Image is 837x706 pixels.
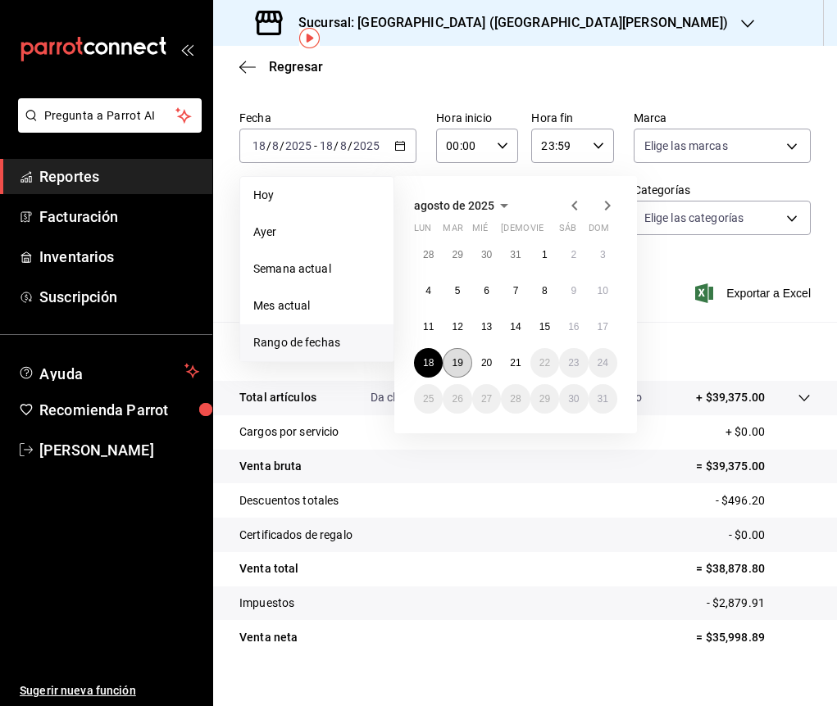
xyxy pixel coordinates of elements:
button: agosto de 2025 [414,196,514,215]
input: -- [319,139,334,152]
abbr: 5 de agosto de 2025 [455,285,461,296]
span: Facturación [39,206,199,228]
p: = $39,375.00 [696,458,811,475]
button: 9 de agosto de 2025 [559,276,588,305]
p: Total artículos [239,389,316,406]
input: ---- [284,139,312,152]
span: Suscripción [39,286,199,308]
label: Hora fin [531,112,613,124]
abbr: 9 de agosto de 2025 [571,285,576,296]
p: + $0.00 [726,423,811,441]
p: - $496.20 [716,492,811,509]
button: 15 de agosto de 2025 [530,312,559,342]
p: - $2,879.91 [707,595,811,612]
button: 22 de agosto de 2025 [530,348,559,378]
abbr: miércoles [472,223,488,240]
button: 2 de agosto de 2025 [559,240,588,269]
abbr: 18 de agosto de 2025 [423,357,434,369]
span: Mes actual [253,297,380,315]
abbr: 26 de agosto de 2025 [452,393,462,405]
p: Cargos por servicio [239,423,339,441]
span: / [266,139,271,152]
abbr: 31 de julio de 2025 [510,249,521,260]
abbr: martes [443,223,462,240]
span: Hoy [253,187,380,204]
button: 24 de agosto de 2025 [589,348,617,378]
abbr: 25 de agosto de 2025 [423,393,434,405]
abbr: jueves [501,223,598,240]
button: 7 de agosto de 2025 [501,276,530,305]
span: Rango de fechas [253,334,380,351]
button: 30 de agosto de 2025 [559,384,588,414]
img: Tooltip marker [299,28,320,48]
button: 3 de agosto de 2025 [589,240,617,269]
abbr: 3 de agosto de 2025 [600,249,606,260]
abbr: 28 de agosto de 2025 [510,393,521,405]
span: Elige las categorías [644,210,744,226]
span: Elige las marcas [644,138,728,154]
button: 4 de agosto de 2025 [414,276,443,305]
abbr: viernes [530,223,544,240]
span: agosto de 2025 [414,199,494,212]
span: - [314,139,317,152]
button: 31 de agosto de 2025 [589,384,617,414]
abbr: 14 de agosto de 2025 [510,321,521,333]
abbr: 2 de agosto de 2025 [571,249,576,260]
abbr: 30 de agosto de 2025 [568,393,579,405]
button: 20 de agosto de 2025 [472,348,501,378]
button: 30 de julio de 2025 [472,240,501,269]
abbr: 31 de agosto de 2025 [598,393,608,405]
span: Sugerir nueva función [20,682,199,699]
abbr: 13 de agosto de 2025 [481,321,492,333]
abbr: 23 de agosto de 2025 [568,357,579,369]
abbr: 12 de agosto de 2025 [452,321,462,333]
span: Ayuda [39,361,178,381]
abbr: 29 de julio de 2025 [452,249,462,260]
p: Impuestos [239,595,294,612]
abbr: 21 de agosto de 2025 [510,357,521,369]
button: 12 de agosto de 2025 [443,312,471,342]
h3: Sucursal: [GEOGRAPHIC_DATA] ([GEOGRAPHIC_DATA][PERSON_NAME]) [285,13,728,33]
input: -- [339,139,348,152]
button: open_drawer_menu [180,43,193,56]
abbr: 22 de agosto de 2025 [539,357,550,369]
p: = $35,998.89 [696,629,811,646]
button: 14 de agosto de 2025 [501,312,530,342]
button: 10 de agosto de 2025 [589,276,617,305]
a: Pregunta a Parrot AI [11,119,202,136]
abbr: 6 de agosto de 2025 [484,285,489,296]
label: Categorías [634,184,811,196]
p: Venta neta [239,629,298,646]
abbr: 16 de agosto de 2025 [568,321,579,333]
abbr: 4 de agosto de 2025 [425,285,431,296]
button: 11 de agosto de 2025 [414,312,443,342]
p: Venta total [239,560,298,577]
abbr: lunes [414,223,431,240]
span: Ayer [253,224,380,241]
button: 29 de agosto de 2025 [530,384,559,414]
button: Exportar a Excel [698,283,811,303]
p: Certificados de regalo [239,527,353,544]
button: 5 de agosto de 2025 [443,276,471,305]
button: Pregunta a Parrot AI [18,98,202,133]
button: 8 de agosto de 2025 [530,276,559,305]
button: 28 de julio de 2025 [414,240,443,269]
abbr: 19 de agosto de 2025 [452,357,462,369]
abbr: domingo [589,223,609,240]
abbr: 30 de julio de 2025 [481,249,492,260]
button: 6 de agosto de 2025 [472,276,501,305]
p: Descuentos totales [239,492,339,509]
span: Regresar [269,59,323,75]
button: Regresar [239,59,323,75]
button: 25 de agosto de 2025 [414,384,443,414]
abbr: 15 de agosto de 2025 [539,321,550,333]
p: - $0.00 [729,527,811,544]
span: Recomienda Parrot [39,399,199,421]
input: -- [252,139,266,152]
p: + $39,375.00 [696,389,765,406]
abbr: sábado [559,223,576,240]
abbr: 7 de agosto de 2025 [513,285,519,296]
button: 13 de agosto de 2025 [472,312,501,342]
